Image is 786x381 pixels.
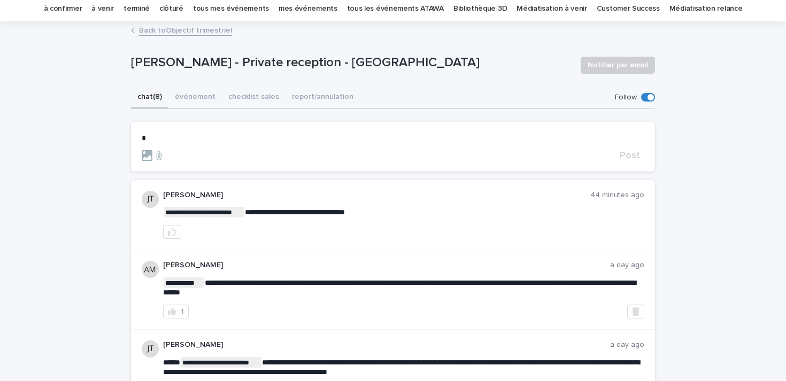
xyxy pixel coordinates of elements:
button: chat (8) [131,87,168,109]
p: [PERSON_NAME] [163,340,610,349]
span: Notifier par email [588,60,648,71]
button: 1 [163,305,189,318]
p: a day ago [610,340,644,349]
button: Post [615,151,644,160]
p: [PERSON_NAME] - Private reception - [GEOGRAPHIC_DATA] [131,55,572,71]
button: like this post [163,225,181,239]
button: Delete post [627,305,644,318]
p: 44 minutes ago [590,191,644,200]
div: 1 [181,308,184,315]
p: [PERSON_NAME] [163,261,610,270]
p: [PERSON_NAME] [163,191,590,200]
a: Back toObjectif trimestriel [139,24,232,36]
p: a day ago [610,261,644,270]
button: report/annulation [286,87,360,109]
span: Post [620,151,640,160]
button: checklist sales [222,87,286,109]
button: événement [168,87,222,109]
p: Follow [615,93,637,102]
button: Notifier par email [581,57,655,74]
